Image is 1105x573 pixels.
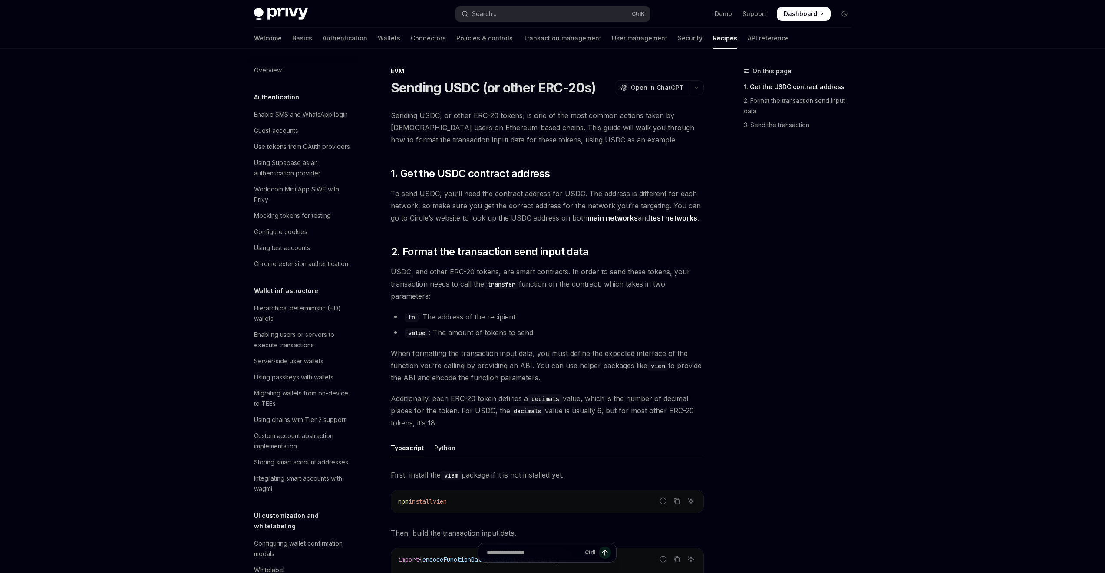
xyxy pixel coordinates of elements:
[247,181,358,207] a: Worldcoin Mini App SIWE with Privy
[784,10,817,18] span: Dashboard
[391,438,424,458] div: Typescript
[254,538,353,559] div: Configuring wallet confirmation modals
[523,28,601,49] a: Transaction management
[254,457,348,468] div: Storing smart account addresses
[391,326,704,339] li: : The amount of tokens to send
[247,256,358,272] a: Chrome extension authentication
[391,347,704,384] span: When formatting the transaction input data, you must define the expected interface of the functio...
[391,392,704,429] span: Additionally, each ERC-20 token defines a value, which is the number of decimal places for the to...
[411,28,446,49] a: Connectors
[254,473,353,494] div: Integrating smart accounts with wagmi
[254,109,348,120] div: Enable SMS and WhatsApp login
[678,28,703,49] a: Security
[391,266,704,302] span: USDC, and other ERC-20 tokens, are smart contracts. In order to send these tokens, your transacti...
[433,497,447,505] span: viem
[409,497,433,505] span: install
[254,510,358,531] h5: UI customization and whitelabeling
[441,471,462,480] code: viem
[405,313,419,322] code: to
[632,10,645,17] span: Ctrl K
[748,28,789,49] a: API reference
[247,454,358,470] a: Storing smart account addresses
[247,139,358,155] a: Use tokens from OAuth providers
[713,28,737,49] a: Recipes
[254,356,323,366] div: Server-side user wallets
[657,495,669,507] button: Report incorrect code
[391,188,704,224] span: To send USDC, you’ll need the contract address for USDC. The address is different for each networ...
[487,543,581,562] input: Ask a question...
[744,80,858,94] a: 1. Get the USDC contract address
[391,167,550,181] span: 1. Get the USDC contract address
[254,8,308,20] img: dark logo
[254,286,318,296] h5: Wallet infrastructure
[247,385,358,412] a: Migrating wallets from on-device to TEEs
[599,547,611,559] button: Send message
[455,6,650,22] button: Open search
[247,208,358,224] a: Mocking tokens for testing
[247,536,358,562] a: Configuring wallet confirmation modals
[254,125,298,136] div: Guest accounts
[650,214,697,223] a: test networks
[378,28,400,49] a: Wallets
[254,243,310,253] div: Using test accounts
[254,259,348,269] div: Chrome extension authentication
[247,240,358,256] a: Using test accounts
[247,155,358,181] a: Using Supabase as an authentication provider
[254,142,350,152] div: Use tokens from OAuth providers
[391,245,588,259] span: 2. Format the transaction send input data
[254,329,353,350] div: Enabling users or servers to execute transactions
[391,109,704,146] span: Sending USDC, or other ERC-20 tokens, is one of the most common actions taken by [DEMOGRAPHIC_DAT...
[247,327,358,353] a: Enabling users or servers to execute transactions
[247,353,358,369] a: Server-side user wallets
[247,63,358,78] a: Overview
[510,406,545,416] code: decimals
[744,94,858,118] a: 2. Format the transaction send input data
[254,65,282,76] div: Overview
[587,214,638,223] a: main networks
[247,428,358,454] a: Custom account abstraction implementation
[671,495,683,507] button: Copy the contents from the code block
[247,412,358,428] a: Using chains with Tier 2 support
[612,28,667,49] a: User management
[254,28,282,49] a: Welcome
[247,107,358,122] a: Enable SMS and WhatsApp login
[254,372,333,382] div: Using passkeys with wallets
[254,158,353,178] div: Using Supabase as an authentication provider
[254,415,346,425] div: Using chains with Tier 2 support
[391,80,596,95] h1: Sending USDC (or other ERC-20s)
[323,28,367,49] a: Authentication
[254,184,353,205] div: Worldcoin Mini App SIWE with Privy
[254,303,353,324] div: Hierarchical deterministic (HD) wallets
[254,431,353,451] div: Custom account abstraction implementation
[472,9,496,19] div: Search...
[528,394,563,404] code: decimals
[484,280,519,289] code: transfer
[247,471,358,497] a: Integrating smart accounts with wagmi
[391,67,704,76] div: EVM
[742,10,766,18] a: Support
[405,328,429,338] code: value
[391,527,704,539] span: Then, build the transaction input data.
[254,211,331,221] div: Mocking tokens for testing
[615,80,689,95] button: Open in ChatGPT
[631,83,684,92] span: Open in ChatGPT
[685,495,696,507] button: Ask AI
[254,388,353,409] div: Migrating wallets from on-device to TEEs
[715,10,732,18] a: Demo
[254,227,307,237] div: Configure cookies
[398,497,409,505] span: npm
[838,7,851,21] button: Toggle dark mode
[292,28,312,49] a: Basics
[434,438,455,458] div: Python
[247,369,358,385] a: Using passkeys with wallets
[391,311,704,323] li: : The address of the recipient
[752,66,792,76] span: On this page
[456,28,513,49] a: Policies & controls
[254,92,299,102] h5: Authentication
[247,123,358,138] a: Guest accounts
[247,300,358,326] a: Hierarchical deterministic (HD) wallets
[647,361,668,371] code: viem
[777,7,831,21] a: Dashboard
[391,469,704,481] span: First, install the package if it is not installed yet.
[247,224,358,240] a: Configure cookies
